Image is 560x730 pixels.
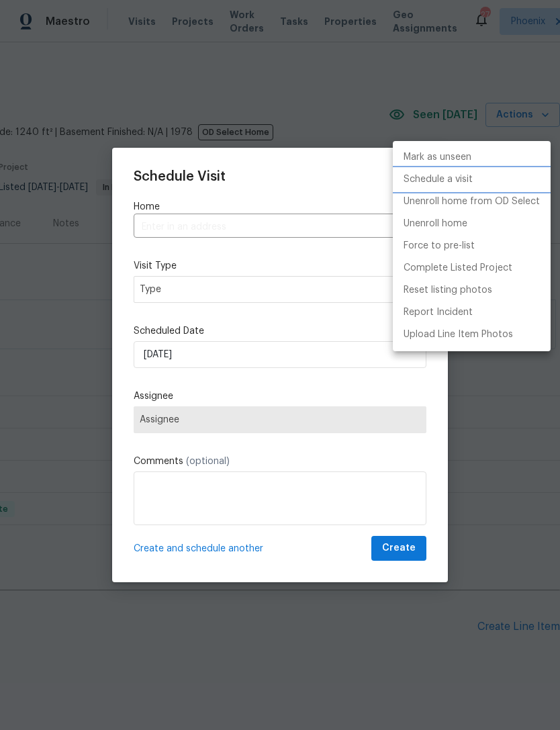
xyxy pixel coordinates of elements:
[404,239,475,253] p: Force to pre-list
[404,195,540,209] p: Unenroll home from OD Select
[404,261,512,275] p: Complete Listed Project
[404,150,471,165] p: Mark as unseen
[404,173,473,187] p: Schedule a visit
[404,306,473,320] p: Report Incident
[404,283,492,298] p: Reset listing photos
[404,217,467,231] p: Unenroll home
[404,328,513,342] p: Upload Line Item Photos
